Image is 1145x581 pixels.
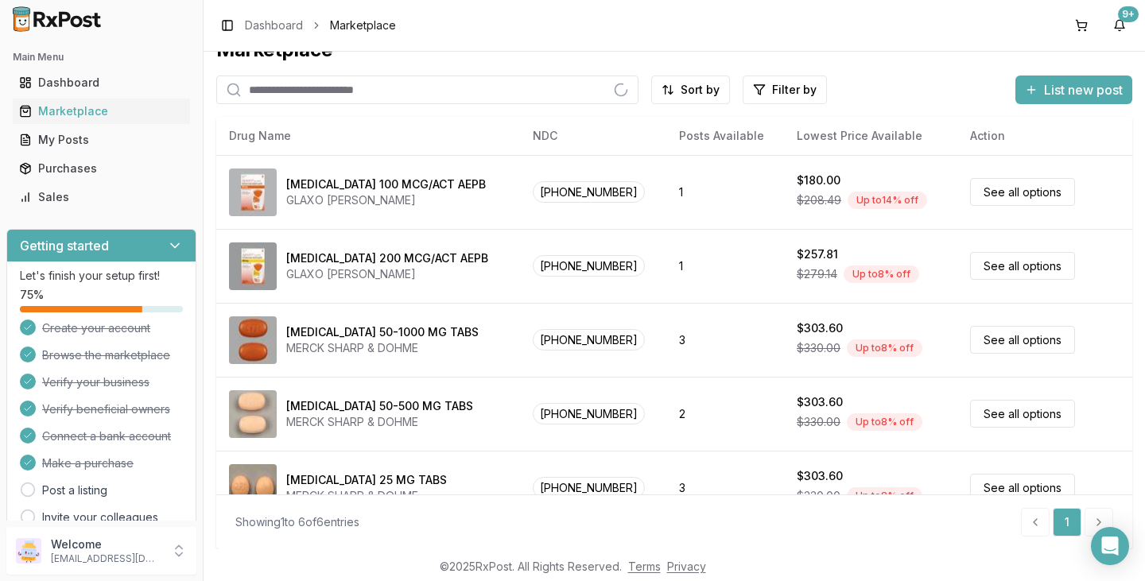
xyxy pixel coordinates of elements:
span: Sort by [681,82,720,98]
div: GLAXO [PERSON_NAME] [286,192,486,208]
a: Dashboard [13,68,190,97]
img: Janumet 50-500 MG TABS [229,390,277,438]
a: See all options [970,178,1075,206]
a: My Posts [13,126,190,154]
div: Sales [19,189,184,205]
div: 9+ [1118,6,1139,22]
div: $303.60 [797,394,843,410]
td: 3 [666,303,784,377]
span: [PHONE_NUMBER] [533,329,645,351]
div: [MEDICAL_DATA] 100 MCG/ACT AEPB [286,176,486,192]
h3: Getting started [20,236,109,255]
a: See all options [970,400,1075,428]
span: List new post [1044,80,1123,99]
img: Arnuity Ellipta 200 MCG/ACT AEPB [229,242,277,290]
span: Verify your business [42,374,149,390]
p: [EMAIL_ADDRESS][DOMAIN_NAME] [51,552,161,565]
a: List new post [1015,83,1132,99]
td: 2 [666,377,784,451]
th: NDC [520,117,666,155]
div: $257.81 [797,246,838,262]
a: Dashboard [245,17,303,33]
h2: Main Menu [13,51,190,64]
span: Create your account [42,320,150,336]
a: See all options [970,474,1075,502]
img: Arnuity Ellipta 100 MCG/ACT AEPB [229,168,277,216]
a: Terms [628,560,661,573]
div: MERCK SHARP & DOHME [286,488,447,504]
div: Up to 14 % off [848,192,927,209]
span: $208.49 [797,192,841,208]
img: RxPost Logo [6,6,108,32]
div: [MEDICAL_DATA] 25 MG TABS [286,472,447,488]
div: Showing 1 to 6 of 6 entries [235,514,359,530]
td: 1 [666,155,784,229]
button: Marketplace [6,99,196,124]
div: $303.60 [797,320,843,336]
span: [PHONE_NUMBER] [533,403,645,424]
div: $180.00 [797,172,840,188]
span: [PHONE_NUMBER] [533,477,645,498]
nav: pagination [1021,508,1113,536]
button: Purchases [6,156,196,181]
span: Make a purchase [42,455,134,471]
div: GLAXO [PERSON_NAME] [286,266,488,282]
div: [MEDICAL_DATA] 50-1000 MG TABS [286,324,479,340]
div: Purchases [19,161,184,176]
span: $330.00 [797,340,840,356]
span: 75 % [20,287,44,303]
th: Lowest Price Available [784,117,957,155]
a: Privacy [667,560,706,573]
th: Drug Name [216,117,520,155]
div: MERCK SHARP & DOHME [286,414,473,430]
td: 3 [666,451,784,525]
button: Sales [6,184,196,210]
button: 9+ [1107,13,1132,38]
nav: breadcrumb [245,17,396,33]
a: Purchases [13,154,190,183]
span: Verify beneficial owners [42,401,170,417]
span: Filter by [772,82,817,98]
a: 1 [1053,508,1081,536]
img: Janumet 50-1000 MG TABS [229,316,277,364]
div: Marketplace [19,103,184,119]
button: Sort by [651,76,730,104]
div: My Posts [19,132,184,148]
button: List new post [1015,76,1132,104]
span: $330.00 [797,414,840,430]
div: [MEDICAL_DATA] 50-500 MG TABS [286,398,473,414]
a: See all options [970,252,1075,280]
button: Dashboard [6,70,196,95]
img: Januvia 25 MG TABS [229,464,277,512]
button: Filter by [743,76,827,104]
button: My Posts [6,127,196,153]
td: 1 [666,229,784,303]
div: [MEDICAL_DATA] 200 MCG/ACT AEPB [286,250,488,266]
p: Welcome [51,536,161,552]
a: Post a listing [42,482,107,498]
div: Open Intercom Messenger [1091,527,1129,565]
img: User avatar [16,538,41,564]
div: Dashboard [19,75,184,91]
th: Action [957,117,1132,155]
a: Sales [13,183,190,211]
p: Let's finish your setup first! [20,268,183,284]
span: Marketplace [330,17,396,33]
span: $279.14 [797,266,837,282]
div: MERCK SHARP & DOHME [286,340,479,356]
span: [PHONE_NUMBER] [533,255,645,277]
a: Marketplace [13,97,190,126]
span: $330.00 [797,488,840,504]
div: $303.60 [797,468,843,484]
div: Up to 8 % off [847,487,922,505]
span: [PHONE_NUMBER] [533,181,645,203]
div: Up to 8 % off [847,413,922,431]
div: Up to 8 % off [844,265,919,283]
a: Invite your colleagues [42,509,158,525]
a: See all options [970,326,1075,354]
div: Up to 8 % off [847,339,922,357]
span: Connect a bank account [42,428,171,444]
th: Posts Available [666,117,784,155]
span: Browse the marketplace [42,347,170,363]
